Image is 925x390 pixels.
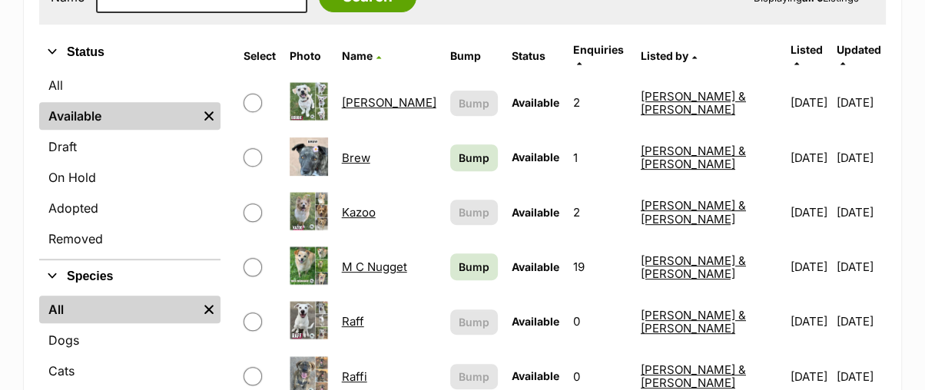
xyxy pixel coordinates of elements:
[444,38,504,74] th: Bump
[459,259,489,275] span: Bump
[342,49,381,62] a: Name
[237,38,282,74] th: Select
[459,369,489,385] span: Bump
[791,43,823,56] span: Listed
[506,38,565,74] th: Status
[567,240,633,293] td: 19
[641,253,746,281] a: [PERSON_NAME] & [PERSON_NAME]
[39,68,220,259] div: Status
[837,43,881,68] a: Updated
[459,204,489,220] span: Bump
[459,150,489,166] span: Bump
[342,95,436,110] a: [PERSON_NAME]
[567,186,633,239] td: 2
[450,200,498,225] button: Bump
[39,225,220,253] a: Removed
[837,186,884,239] td: [DATE]
[450,309,498,335] button: Bump
[39,102,197,130] a: Available
[837,240,884,293] td: [DATE]
[784,186,835,239] td: [DATE]
[342,314,364,329] a: Raff
[39,42,220,62] button: Status
[283,38,334,74] th: Photo
[641,198,746,226] a: [PERSON_NAME] & [PERSON_NAME]
[641,362,746,390] a: [PERSON_NAME] & [PERSON_NAME]
[641,49,697,62] a: Listed by
[641,308,746,335] a: [PERSON_NAME] & [PERSON_NAME]
[342,205,376,220] a: Kazoo
[39,194,220,222] a: Adopted
[641,144,746,171] a: [PERSON_NAME] & [PERSON_NAME]
[342,150,370,165] a: Brew
[837,295,884,348] td: [DATE]
[342,49,373,62] span: Name
[450,144,498,171] a: Bump
[837,131,884,184] td: [DATE]
[39,71,220,99] a: All
[837,43,881,56] span: Updated
[567,131,633,184] td: 1
[791,43,823,68] a: Listed
[459,314,489,330] span: Bump
[641,89,746,117] a: [PERSON_NAME] & [PERSON_NAME]
[39,357,220,385] a: Cats
[512,260,559,273] span: Available
[512,96,559,109] span: Available
[39,133,220,160] a: Draft
[784,295,835,348] td: [DATE]
[784,240,835,293] td: [DATE]
[512,369,559,382] span: Available
[342,259,407,274] a: M C Nugget
[342,369,367,384] a: Raffi
[573,43,624,68] a: Enquiries
[39,164,220,191] a: On Hold
[512,206,559,219] span: Available
[39,266,220,286] button: Species
[573,43,624,56] span: translation missing: en.admin.listings.index.attributes.enquiries
[784,131,835,184] td: [DATE]
[641,49,688,62] span: Listed by
[197,296,220,323] a: Remove filter
[39,296,197,323] a: All
[784,76,835,129] td: [DATE]
[450,253,498,280] a: Bump
[567,295,633,348] td: 0
[459,95,489,111] span: Bump
[450,91,498,116] button: Bump
[512,315,559,328] span: Available
[39,326,220,354] a: Dogs
[567,76,633,129] td: 2
[197,102,220,130] a: Remove filter
[837,76,884,129] td: [DATE]
[450,364,498,389] button: Bump
[512,150,559,164] span: Available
